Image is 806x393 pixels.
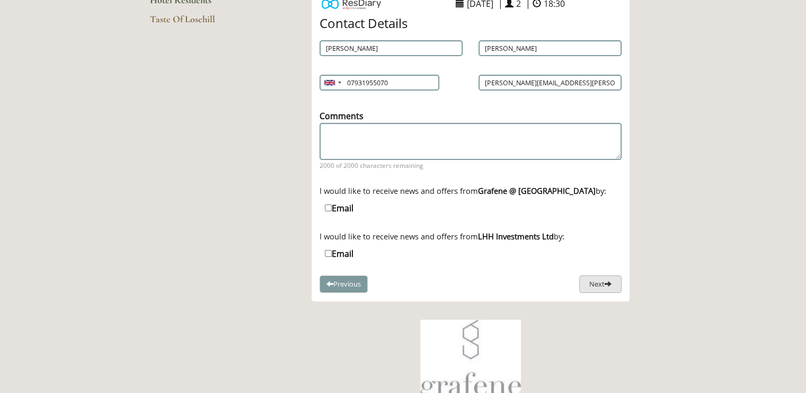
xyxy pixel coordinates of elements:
input: First Name [320,40,463,56]
button: Previous [320,275,368,293]
label: Email [325,202,353,214]
a: Taste Of Losehill [150,13,251,32]
label: Comments [320,110,364,122]
h4: Contact Details [320,16,622,30]
strong: Grafene @ [GEOGRAPHIC_DATA] [478,185,596,196]
button: Next [579,275,622,293]
div: I would like to receive news and offers from by: [320,185,622,196]
input: Mobile Number [320,75,439,91]
input: Email [325,204,332,211]
input: Email Address [479,75,622,91]
strong: LHH Investments Ltd [478,231,554,242]
label: Email [325,248,353,260]
div: I would like to receive news and offers from by: [320,231,622,242]
span: 2000 of 2000 characters remaining [320,161,622,170]
input: Last Name [479,40,622,56]
div: United Kingdom: +44 [320,75,344,90]
input: Email [325,250,332,257]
